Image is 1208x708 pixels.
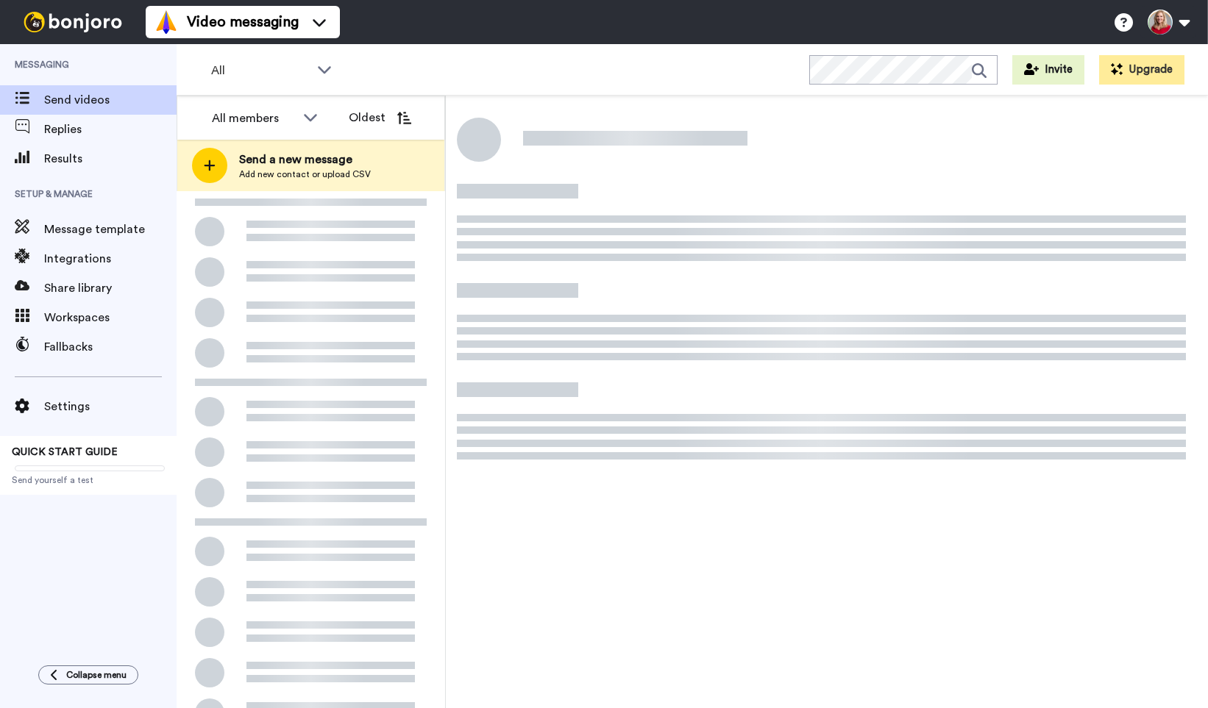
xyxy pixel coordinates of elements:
[44,398,177,415] span: Settings
[44,221,177,238] span: Message template
[239,168,371,180] span: Add new contact or upload CSV
[44,150,177,168] span: Results
[44,250,177,268] span: Integrations
[239,151,371,168] span: Send a new message
[211,62,310,79] span: All
[18,12,128,32] img: bj-logo-header-white.svg
[338,103,422,132] button: Oldest
[12,474,165,486] span: Send yourself a test
[44,279,177,297] span: Share library
[44,121,177,138] span: Replies
[1012,55,1084,85] button: Invite
[212,110,296,127] div: All members
[154,10,178,34] img: vm-color.svg
[44,338,177,356] span: Fallbacks
[66,669,127,681] span: Collapse menu
[44,309,177,326] span: Workspaces
[44,91,177,109] span: Send videos
[38,665,138,684] button: Collapse menu
[1099,55,1184,85] button: Upgrade
[12,447,118,457] span: QUICK START GUIDE
[187,12,299,32] span: Video messaging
